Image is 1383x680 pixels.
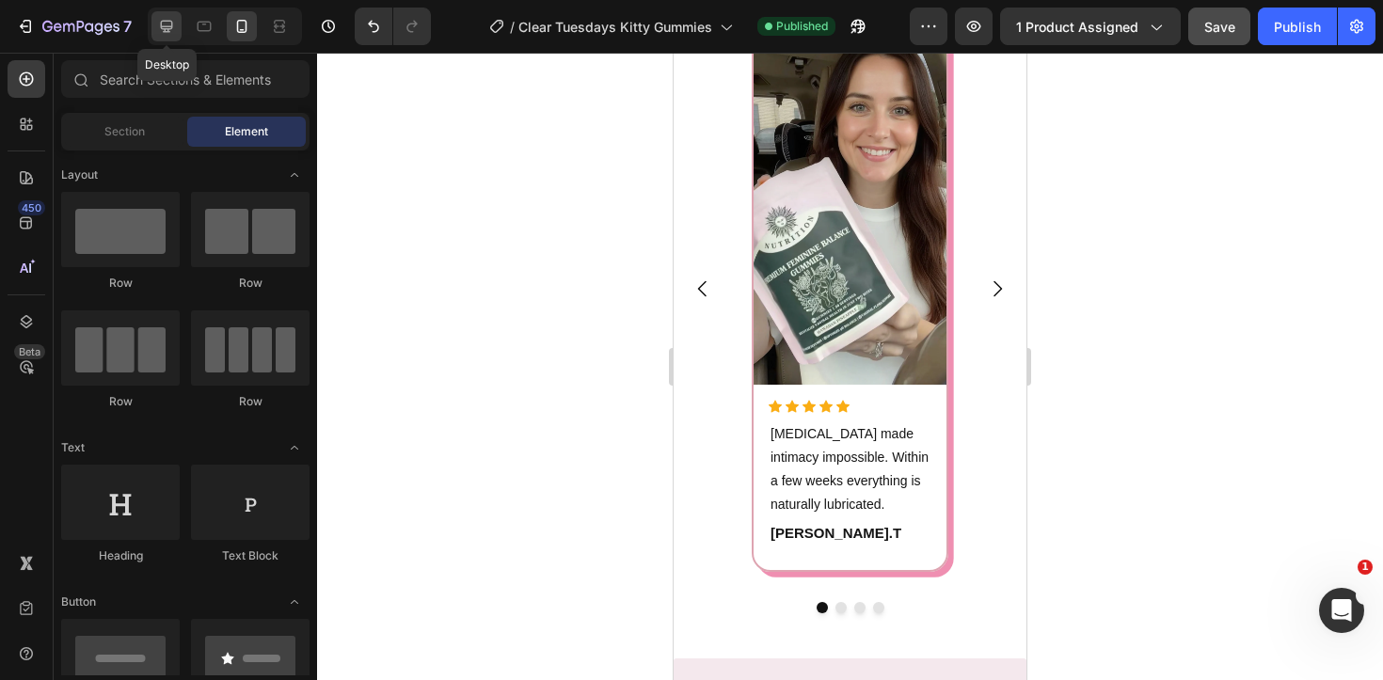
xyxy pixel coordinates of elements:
strong: [PERSON_NAME].T [97,472,228,488]
div: Row [61,275,180,292]
button: Dot [143,549,154,561]
span: Toggle open [279,433,310,463]
button: Dot [181,549,192,561]
div: Beta [14,344,45,359]
span: Published [776,18,828,35]
span: Toggle open [279,587,310,617]
span: Element [225,123,268,140]
span: / [510,17,515,37]
p: 7 [123,15,132,38]
button: Dot [199,549,211,561]
div: Row [61,393,180,410]
span: Section [104,123,145,140]
button: 1 product assigned [1000,8,1181,45]
button: Carousel Next Arrow [297,210,350,262]
span: Clear Tuesdays Kitty Gummies [518,17,712,37]
div: Row [191,275,310,292]
button: Dot [162,549,173,561]
span: 1 product assigned [1016,17,1138,37]
span: Layout [61,166,98,183]
span: Toggle open [279,160,310,190]
iframe: Design area [674,53,1026,680]
button: Publish [1258,8,1337,45]
p: [MEDICAL_DATA] made intimacy impossible. Within a few weeks everything is naturally lubricated. [97,370,256,465]
span: Text [61,439,85,456]
div: Text Block [191,547,310,564]
div: Row [191,393,310,410]
span: Frequently asked questions [58,625,294,644]
div: 450 [18,200,45,215]
iframe: Intercom live chat [1319,588,1364,633]
button: Save [1188,8,1250,45]
span: Button [61,593,96,610]
button: 7 [8,8,140,45]
div: Publish [1274,17,1321,37]
div: Undo/Redo [355,8,431,45]
input: Search Sections & Elements [61,60,310,98]
span: Save [1204,19,1235,35]
div: Heading [61,547,180,564]
span: 1 [1358,560,1373,575]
